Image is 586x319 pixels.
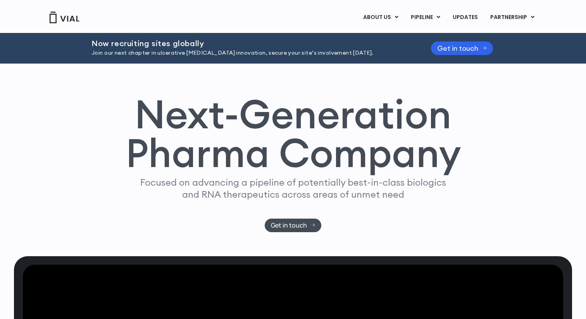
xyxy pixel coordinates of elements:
h1: Next-Generation Pharma Company [125,95,461,173]
p: Focused on advancing a pipeline of potentially best-in-class biologics and RNA therapeutics acros... [137,176,449,200]
a: ABOUT USMenu Toggle [357,11,404,24]
span: Get in touch [271,222,307,228]
span: Get in touch [437,45,478,51]
a: PIPELINEMenu Toggle [405,11,446,24]
h2: Now recruiting sites globally [91,39,412,48]
a: Get in touch [431,41,493,55]
a: UPDATES [446,11,484,24]
img: Vial Logo [49,12,80,23]
a: PARTNERSHIPMenu Toggle [484,11,541,24]
p: Join our next chapter in ulcerative [MEDICAL_DATA] innovation, secure your site’s involvement [DA... [91,49,412,57]
a: Get in touch [265,219,322,232]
